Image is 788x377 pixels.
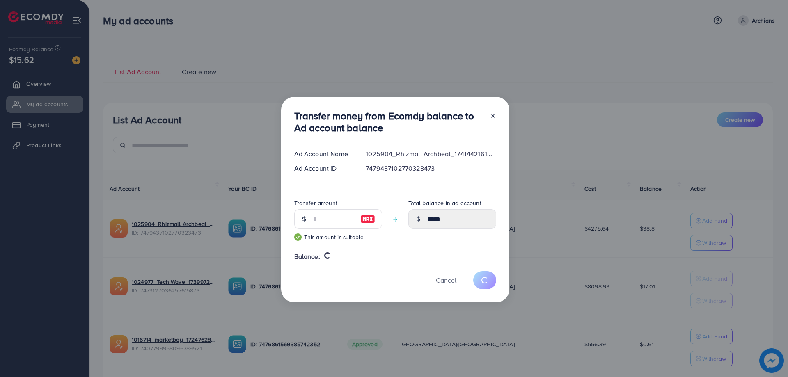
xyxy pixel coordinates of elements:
h3: Transfer money from Ecomdy balance to Ad account balance [294,110,483,134]
div: 7479437102770323473 [359,164,502,173]
div: 1025904_Rhizmall Archbeat_1741442161001 [359,149,502,159]
div: Ad Account ID [288,164,360,173]
label: Transfer amount [294,199,337,207]
img: guide [294,233,302,241]
span: Balance: [294,252,320,261]
button: Cancel [426,271,467,289]
img: image [360,214,375,224]
label: Total balance in ad account [408,199,481,207]
span: Cancel [436,276,456,285]
small: This amount is suitable [294,233,382,241]
div: Ad Account Name [288,149,360,159]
